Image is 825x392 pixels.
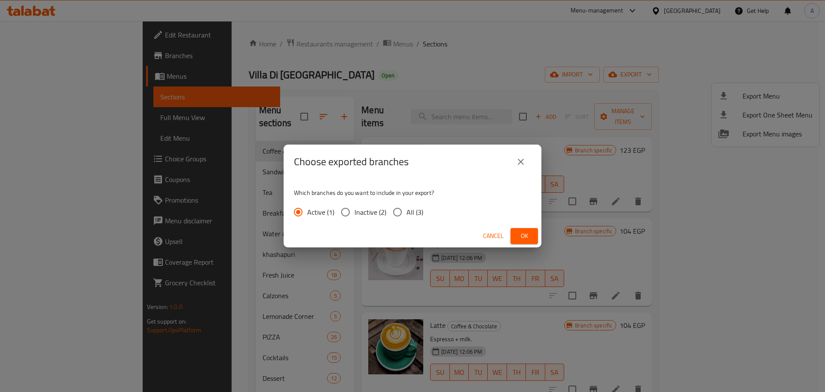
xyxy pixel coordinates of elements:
[510,151,531,172] button: close
[483,231,504,241] span: Cancel
[354,207,386,217] span: Inactive (2)
[294,188,531,197] p: Which branches do you want to include in your export?
[406,207,423,217] span: All (3)
[294,155,409,169] h2: Choose exported branches
[480,228,507,244] button: Cancel
[517,231,531,241] span: Ok
[510,228,538,244] button: Ok
[307,207,334,217] span: Active (1)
